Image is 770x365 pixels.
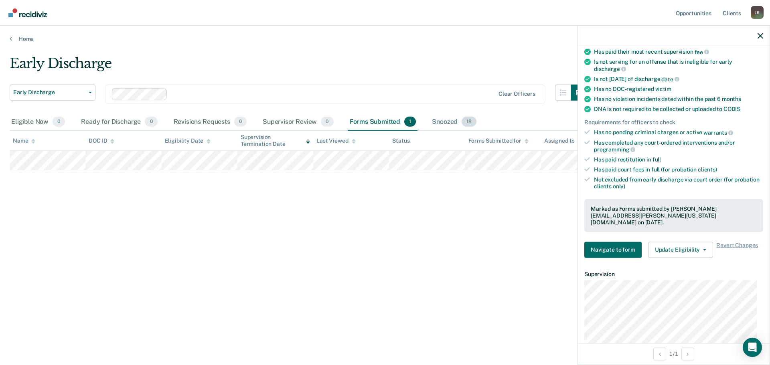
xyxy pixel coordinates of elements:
button: Previous Opportunity [653,347,666,360]
div: Assigned to [544,137,582,144]
div: Early Discharge [10,55,587,78]
div: Marked as Forms submitted by [PERSON_NAME][EMAIL_ADDRESS][PERSON_NAME][US_STATE][DOMAIN_NAME] on ... [591,206,757,226]
div: Supervisor Review [261,113,335,131]
div: Has paid court fees in full (for probation [594,166,763,173]
div: DOC ID [89,137,114,144]
span: 0 [321,117,333,127]
span: 0 [53,117,65,127]
div: J K [751,6,764,19]
div: Forms Submitted for [468,137,529,144]
span: 18 [462,117,476,127]
div: Has paid their most recent supervision [594,48,763,55]
button: Profile dropdown button [751,6,764,19]
div: Is not [DATE] of discharge [594,75,763,83]
span: CODIS [723,106,740,112]
span: months [722,96,741,102]
div: Last Viewed [316,137,355,144]
div: Open Intercom Messenger [743,338,762,357]
a: Home [10,35,760,42]
div: Clear officers [498,91,535,97]
div: Forms Submitted [348,113,418,131]
div: Supervision Termination Date [241,134,310,147]
div: Eligibility Date [165,137,211,144]
span: programming [594,146,635,153]
div: Name [13,137,35,144]
dt: Supervision [584,270,763,277]
span: Revert Changes [716,242,758,258]
span: 0 [145,117,157,127]
span: discharge [594,65,626,72]
div: DNA is not required to be collected or uploaded to [594,106,763,113]
div: Eligible Now [10,113,67,131]
div: Status [392,137,409,144]
div: Revisions Requests [172,113,248,131]
button: Update Eligibility [648,242,713,258]
span: date [661,76,679,82]
div: Has no violation incidents dated within the past 6 [594,96,763,103]
div: Is not serving for an offense that is ineligible for early [594,58,763,72]
div: Has paid restitution in [594,156,763,163]
div: Ready for Discharge [79,113,159,131]
button: Navigate to form [584,242,642,258]
div: Has no DOC-registered [594,86,763,93]
button: Next Opportunity [681,347,694,360]
span: fee [695,48,709,55]
img: Recidiviz [8,8,47,17]
span: clients) [698,166,717,172]
div: Snoozed [430,113,478,131]
div: Has completed any court-ordered interventions and/or [594,139,763,153]
span: 0 [234,117,247,127]
a: Navigate to form link [584,242,645,258]
div: Has no pending criminal charges or active [594,129,763,136]
span: victim [655,86,671,92]
span: 1 [404,117,416,127]
div: 1 / 1 [578,343,770,364]
span: Early Discharge [13,89,85,96]
div: Not excluded from early discharge via court order (for probation clients [594,176,763,190]
span: full [652,156,661,163]
div: Requirements for officers to check [584,119,763,126]
span: only) [613,183,625,189]
span: warrants [703,129,733,135]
